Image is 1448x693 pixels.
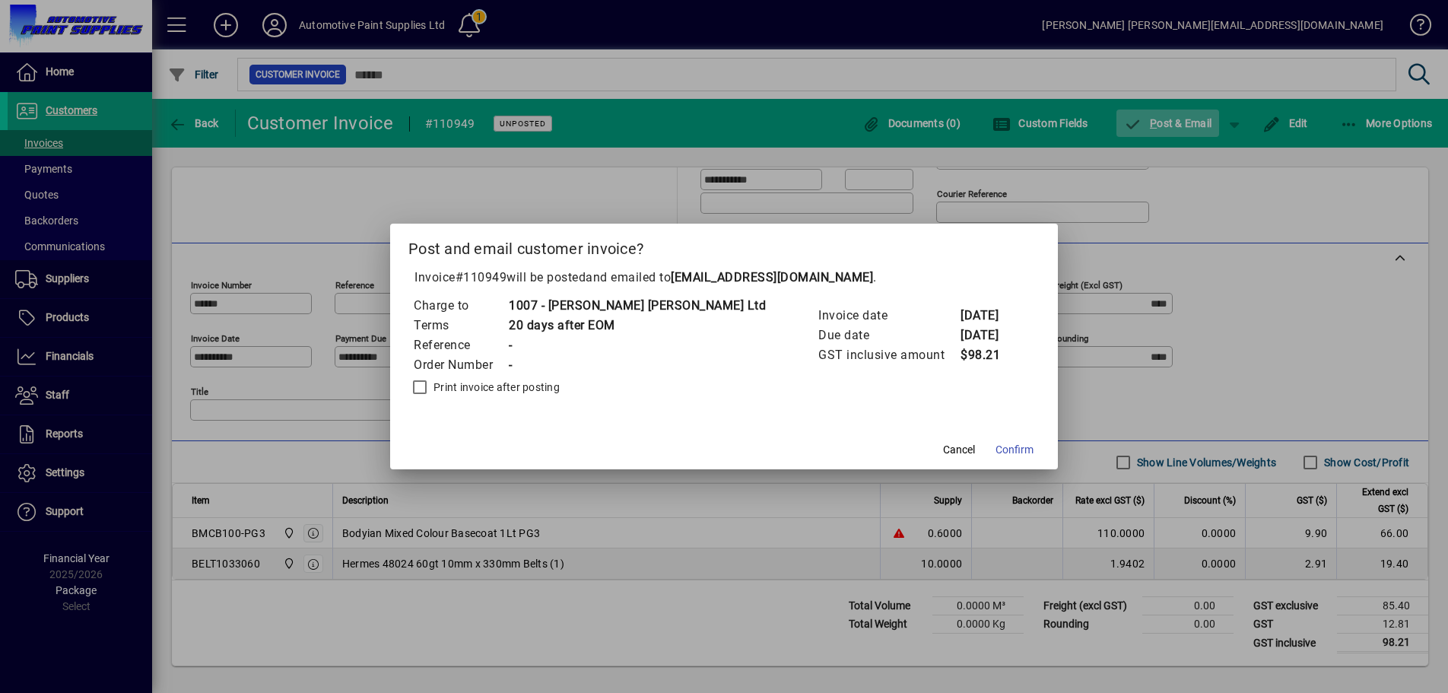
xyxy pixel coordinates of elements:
td: - [508,335,766,355]
td: [DATE] [960,306,1021,326]
p: Invoice will be posted . [408,269,1040,287]
button: Cancel [935,436,983,463]
button: Confirm [989,436,1040,463]
td: GST inclusive amount [818,345,960,365]
td: Charge to [413,296,508,316]
td: - [508,355,766,375]
label: Print invoice after posting [430,380,560,395]
td: Invoice date [818,306,960,326]
td: Due date [818,326,960,345]
td: 1007 - [PERSON_NAME] [PERSON_NAME] Ltd [508,296,766,316]
td: $98.21 [960,345,1021,365]
h2: Post and email customer invoice? [390,224,1058,268]
td: 20 days after EOM [508,316,766,335]
span: Confirm [995,442,1034,458]
span: and emailed to [586,270,873,285]
td: [DATE] [960,326,1021,345]
td: Reference [413,335,508,355]
span: #110949 [456,270,507,285]
span: Cancel [943,442,975,458]
td: Order Number [413,355,508,375]
b: [EMAIL_ADDRESS][DOMAIN_NAME] [671,270,873,285]
td: Terms [413,316,508,335]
